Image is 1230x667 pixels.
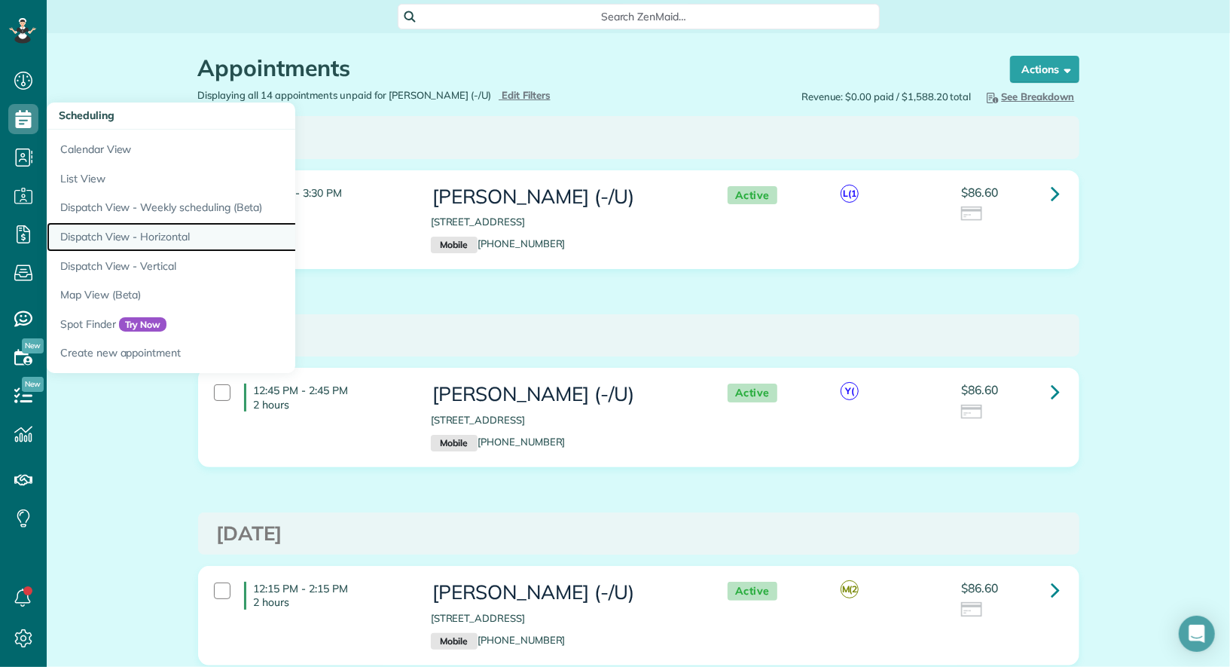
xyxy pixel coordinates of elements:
[244,582,408,609] h4: 12:15 PM - 2:15 PM
[431,186,697,208] h3: [PERSON_NAME] (-/U)
[801,90,972,104] span: Revenue: $0.00 paid / $1,588.20 total
[217,523,1061,545] h3: [DATE]
[47,252,423,281] a: Dispatch View - Vertical
[244,384,408,411] h4: 12:45 PM - 2:45 PM
[217,325,1061,347] h3: [DATE]
[961,382,998,397] span: $86.60
[728,186,777,205] span: Active
[254,200,408,213] p: 2 hours
[841,185,859,203] span: L(1
[47,130,423,164] a: Calendar View
[254,398,408,412] p: 2 hours
[119,317,167,332] span: Try Now
[841,382,859,400] span: Y(
[47,164,423,194] a: List View
[961,580,998,595] span: $86.60
[198,56,981,81] h1: Appointments
[431,634,566,646] a: Mobile[PHONE_NUMBER]
[47,222,423,252] a: Dispatch View - Horizontal
[502,89,551,101] span: Edit Filters
[961,602,984,619] img: icon_credit_card_neutral-3d9a980bd25ce6dbb0f2033d7200983694762465c175678fcbc2d8f4bc43548e.png
[47,310,423,339] a: Spot FinderTry Now
[979,88,1079,105] button: See Breakdown
[431,413,697,427] p: [STREET_ADDRESS]
[1179,616,1215,652] div: Open Intercom Messenger
[728,384,777,402] span: Active
[244,186,408,213] h4: 1:30 PM - 3:30 PM
[499,89,551,101] a: Edit Filters
[47,280,423,310] a: Map View (Beta)
[22,377,44,392] span: New
[961,185,998,200] span: $86.60
[1010,56,1079,83] button: Actions
[841,580,859,598] span: M(2
[47,193,423,222] a: Dispatch View - Weekly scheduling (Beta)
[431,582,697,604] h3: [PERSON_NAME] (-/U)
[961,207,984,223] img: icon_credit_card_neutral-3d9a980bd25ce6dbb0f2033d7200983694762465c175678fcbc2d8f4bc43548e.png
[217,127,1061,148] h3: [DATE]
[431,384,697,405] h3: [PERSON_NAME] (-/U)
[431,633,478,650] small: Mobile
[254,595,408,609] p: 2 hours
[431,215,697,229] p: [STREET_ADDRESS]
[47,338,423,373] a: Create new appointment
[59,109,114,122] span: Scheduling
[187,88,639,102] div: Displaying all 14 appointments unpaid for [PERSON_NAME] (-/U)
[431,436,566,448] a: Mobile[PHONE_NUMBER]
[22,338,44,353] span: New
[984,90,1075,102] span: See Breakdown
[728,582,777,601] span: Active
[431,237,478,253] small: Mobile
[961,405,984,421] img: icon_credit_card_neutral-3d9a980bd25ce6dbb0f2033d7200983694762465c175678fcbc2d8f4bc43548e.png
[431,435,478,451] small: Mobile
[431,611,697,626] p: [STREET_ADDRESS]
[431,237,566,249] a: Mobile[PHONE_NUMBER]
